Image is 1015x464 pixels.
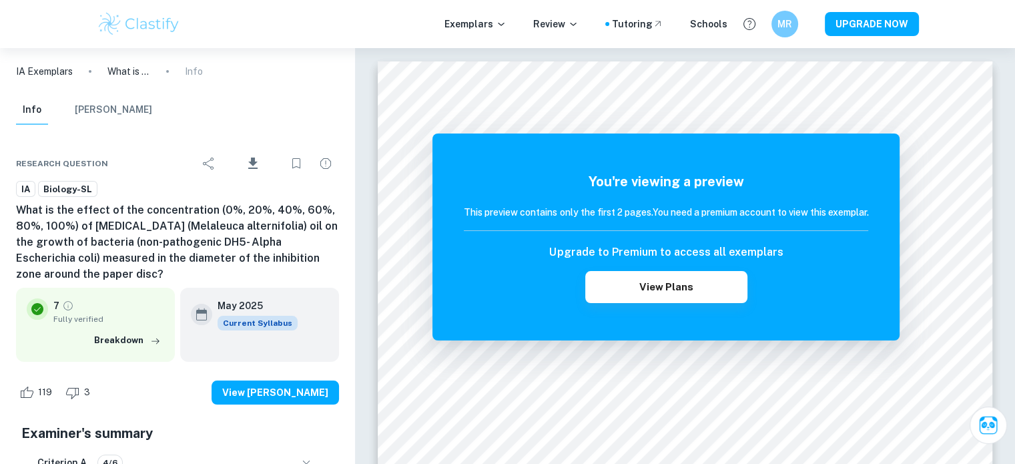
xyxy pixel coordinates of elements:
[31,386,59,399] span: 119
[16,202,339,282] h6: What is the effect of the concentration (0%, 20%, 40%, 60%, 80%, 100%) of [MEDICAL_DATA] (Melaleu...
[738,13,761,35] button: Help and Feedback
[16,181,35,198] a: IA
[585,271,747,303] button: View Plans
[39,183,97,196] span: Biology-SL
[690,17,727,31] a: Schools
[107,64,150,79] p: What is the effect of the concentration (0%, 20%, 40%, 60%, 80%, 100%) of [MEDICAL_DATA] (Melaleu...
[91,330,164,351] button: Breakdown
[464,205,868,220] h6: This preview contains only the first 2 pages. You need a premium account to view this exemplar.
[612,17,663,31] a: Tutoring
[549,244,783,260] h6: Upgrade to Premium to access all exemplars
[196,150,222,177] div: Share
[62,300,74,312] a: Grade fully verified
[825,12,919,36] button: UPGRADE NOW
[771,11,798,37] button: MR
[97,11,182,37] img: Clastify logo
[17,183,35,196] span: IA
[77,386,97,399] span: 3
[283,150,310,177] div: Bookmark
[16,64,73,79] a: IA Exemplars
[21,423,334,443] h5: Examiner's summary
[212,381,339,405] button: View [PERSON_NAME]
[53,313,164,325] span: Fully verified
[533,17,579,31] p: Review
[777,17,792,31] h6: MR
[444,17,506,31] p: Exemplars
[38,181,97,198] a: Biology-SL
[75,95,152,125] button: [PERSON_NAME]
[218,298,287,313] h6: May 2025
[62,382,97,403] div: Dislike
[16,158,108,170] span: Research question
[16,382,59,403] div: Like
[970,407,1007,444] button: Ask Clai
[185,64,203,79] p: Info
[218,316,298,330] span: Current Syllabus
[53,298,59,313] p: 7
[225,146,280,181] div: Download
[312,150,339,177] div: Report issue
[464,172,868,192] h5: You're viewing a preview
[16,95,48,125] button: Info
[218,316,298,330] div: This exemplar is based on the current syllabus. Feel free to refer to it for inspiration/ideas wh...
